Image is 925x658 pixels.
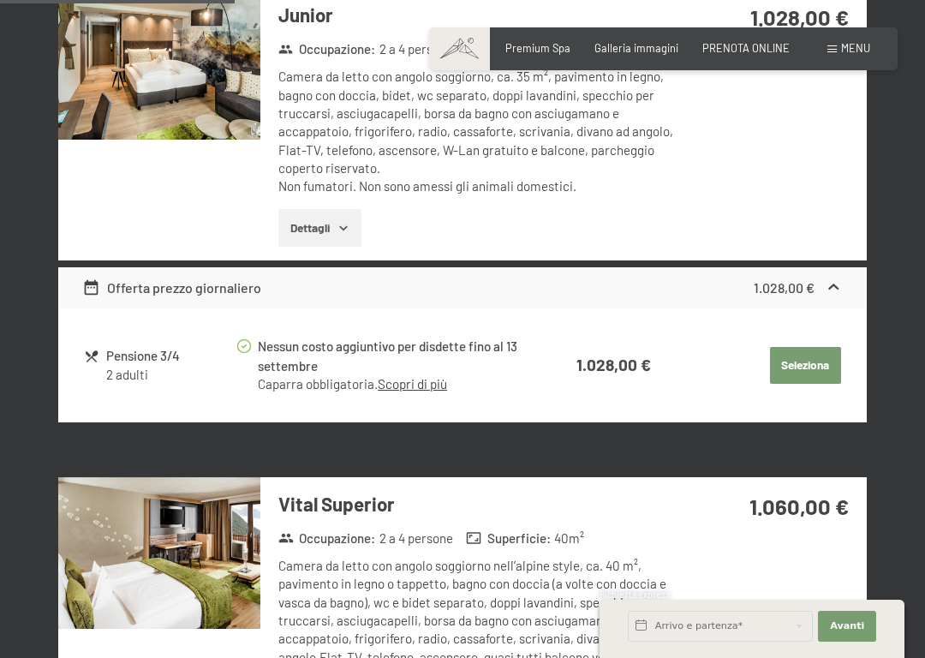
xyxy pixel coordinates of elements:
[58,477,260,629] img: mss_renderimg.php
[278,209,361,247] button: Dettagli
[278,2,684,28] h3: Junior
[379,529,453,547] span: 2 a 4 persone
[278,491,684,517] h3: Vital Superior
[749,493,849,519] strong: 1.060,00 €
[258,337,537,376] div: Nessun costo aggiuntivo per disdette fino al 13 settembre
[58,267,867,308] div: Offerta prezzo giornaliero1.028,00 €
[82,278,261,298] div: Offerta prezzo giornaliero
[750,3,849,30] strong: 1.028,00 €
[106,366,235,384] div: 2 adulti
[576,355,651,374] strong: 1.028,00 €
[600,589,670,600] span: Richiesta express
[830,619,864,633] span: Avanti
[466,529,551,547] strong: Superficie :
[754,279,815,296] strong: 1.028,00 €
[379,40,453,58] span: 2 a 4 persone
[702,41,790,55] a: PRENOTA ONLINE
[554,529,584,547] span: 40 m²
[841,41,870,55] span: Menu
[278,68,684,195] div: Camera da letto con angolo soggiorno, ca. 35 m², pavimento in legno, bagno con doccia, bidet, wc ...
[818,611,876,642] button: Avanti
[770,347,841,385] button: Seleziona
[258,375,537,393] div: Caparra obbligatoria.
[278,40,376,58] strong: Occupazione :
[278,529,376,547] strong: Occupazione :
[505,41,570,55] a: Premium Spa
[106,346,235,366] div: Pensione 3/4
[594,41,678,55] a: Galleria immagini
